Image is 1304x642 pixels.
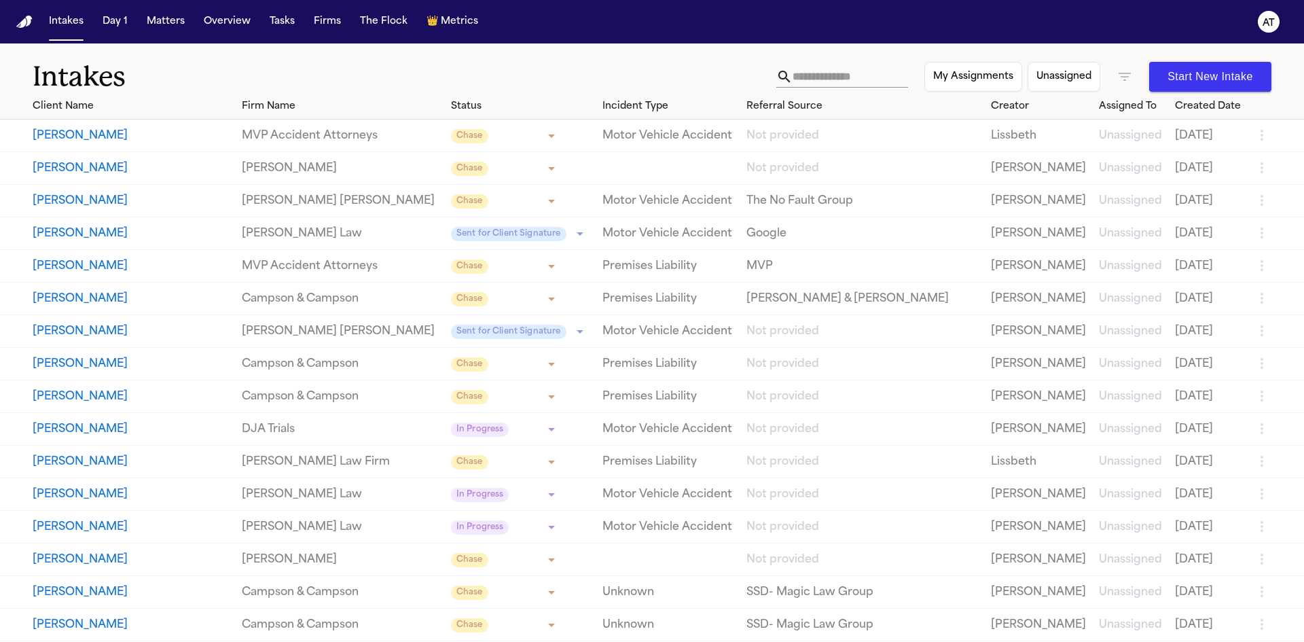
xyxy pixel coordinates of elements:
[242,421,439,438] a: View details for Lorena Resendez
[451,292,488,307] span: Chase
[451,227,566,242] span: Sent for Client Signature
[1099,226,1164,242] a: View details for Mike Jackson
[1099,293,1162,304] span: Unassigned
[242,486,439,503] a: View details for Alvin Pettway
[242,356,439,372] a: View details for Richard Altomare
[33,128,231,144] button: View details for Tajwant K. Roy
[991,584,1089,601] a: View details for Gregory Stephens Irady
[602,258,736,274] a: View details for Ruben Gonzalez
[33,454,231,470] a: View details for Puja Kashyap
[746,323,980,340] a: View details for Britlynn Cole
[746,454,980,470] a: View details for Puja Kashyap
[746,128,980,144] a: View details for Tajwant K. Roy
[355,10,413,34] button: The Flock
[602,519,736,535] a: View details for Teressa Loving
[991,389,1089,405] a: View details for Mary Morgan
[602,128,736,144] a: View details for Tajwant K. Roy
[1175,323,1243,340] a: View details for Britlynn Cole
[602,99,736,113] div: Incident Type
[451,162,488,177] span: Chase
[33,60,776,94] h1: Intakes
[451,129,488,144] span: Chase
[451,126,560,145] div: Update intake status
[1175,128,1243,144] a: View details for Tajwant K. Roy
[451,224,588,243] div: Update intake status
[746,389,980,405] a: View details for Mary Morgan
[991,193,1089,209] a: View details for Oswuald Soto
[141,10,190,34] button: Matters
[746,424,819,435] span: Not provided
[451,618,488,633] span: Chase
[198,10,256,34] button: Overview
[602,193,736,209] a: View details for Oswuald Soto
[33,323,231,340] a: View details for Britlynn Cole
[1099,130,1162,141] span: Unassigned
[451,194,488,209] span: Chase
[991,552,1089,568] a: View details for Joi Mitchell
[1175,99,1243,113] div: Created Date
[242,454,439,470] a: View details for Puja Kashyap
[242,226,439,242] a: View details for Mike Jackson
[33,552,231,568] button: View details for Joi Mitchell
[421,10,484,34] button: crownMetrics
[1028,62,1100,92] button: Unassigned
[33,519,231,535] a: View details for Teressa Loving
[1099,424,1162,435] span: Unassigned
[991,486,1089,503] a: View details for Alvin Pettway
[441,15,478,29] span: Metrics
[451,420,560,439] div: Update intake status
[242,258,439,274] a: View details for Ruben Gonzalez
[746,226,980,242] a: View details for Mike Jackson
[746,522,819,533] span: Not provided
[1099,326,1162,337] span: Unassigned
[991,291,1089,307] a: View details for Scott Sandic
[746,391,819,402] span: Not provided
[746,99,980,113] div: Referral Source
[97,10,133,34] a: Day 1
[33,389,231,405] button: View details for Mary Morgan
[1099,261,1162,272] span: Unassigned
[1175,226,1243,242] a: View details for Mike Jackson
[1175,454,1243,470] a: View details for Puja Kashyap
[451,387,560,406] div: Update intake status
[991,160,1089,177] a: View details for Christopher Milligan
[1099,160,1164,177] a: View details for Christopher Milligan
[308,10,346,34] button: Firms
[33,356,231,372] a: View details for Richard Altomare
[33,584,231,601] button: View details for Gregory Stephens Irady
[33,99,231,113] div: Client Name
[1175,486,1243,503] a: View details for Alvin Pettway
[242,291,439,307] a: View details for Scott Sandic
[1175,291,1243,307] a: View details for Scott Sandic
[451,260,488,274] span: Chase
[1099,196,1162,207] span: Unassigned
[451,423,509,438] span: In Progress
[242,519,439,535] a: View details for Teressa Loving
[33,226,231,242] a: View details for Mike Jackson
[33,421,231,438] a: View details for Lorena Resendez
[427,15,438,29] span: crown
[991,226,1089,242] a: View details for Mike Jackson
[1099,486,1164,503] a: View details for Alvin Pettway
[33,193,231,209] button: View details for Oswuald Soto
[991,454,1089,470] a: View details for Puja Kashyap
[924,62,1022,92] button: My Assignments
[1263,18,1275,28] text: AT
[1175,258,1243,274] a: View details for Ruben Gonzalez
[1099,620,1162,630] span: Unassigned
[746,291,980,307] a: View details for Scott Sandic
[242,617,439,633] a: View details for Mandy Dewbre Clark
[242,584,439,601] a: View details for Gregory Stephens Irady
[1099,356,1164,372] a: View details for Richard Altomare
[33,617,231,633] button: View details for Mandy Dewbre Clark
[602,291,736,307] a: View details for Scott Sandic
[746,617,980,633] a: View details for Mandy Dewbre Clark
[746,457,819,467] span: Not provided
[242,552,439,568] a: View details for Joi Mitchell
